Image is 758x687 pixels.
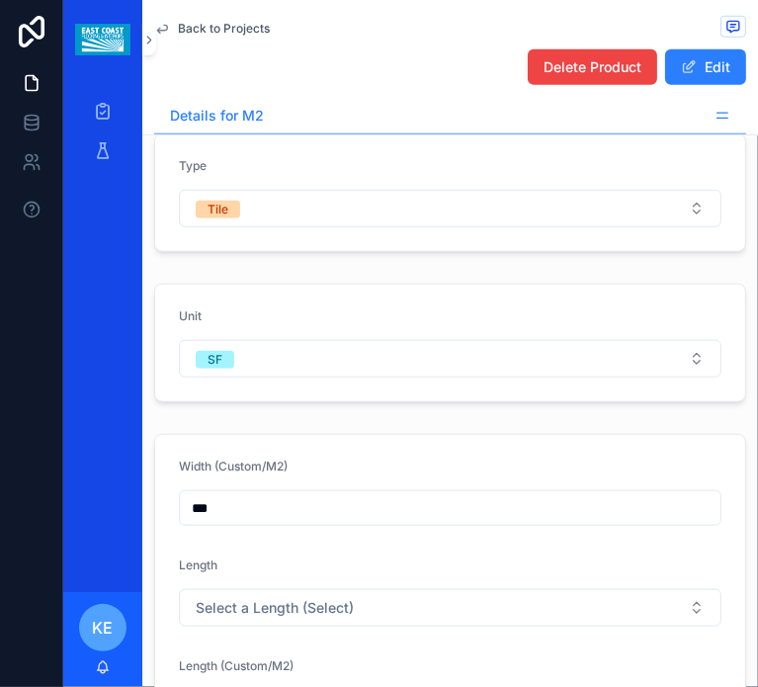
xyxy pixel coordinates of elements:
span: Details for M2 [170,106,264,126]
span: Length (Custom/M2) [179,658,294,673]
a: Back to Projects [154,21,270,37]
span: KE [93,616,114,640]
span: Length [179,558,217,572]
div: Tile [208,201,228,218]
img: App logo [75,24,129,55]
button: Edit [665,49,746,85]
span: Unit [179,308,202,323]
button: Delete Product [528,49,657,85]
span: Back to Projects [178,21,270,37]
div: SF [208,351,222,369]
button: Select Button [179,589,721,627]
button: Select Button [179,340,721,378]
div: scrollable content [63,79,142,194]
span: Select a Length (Select) [196,598,354,618]
span: Width (Custom/M2) [179,459,288,473]
span: Type [179,158,207,173]
button: Select Button [179,190,721,227]
span: Delete Product [544,57,641,77]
